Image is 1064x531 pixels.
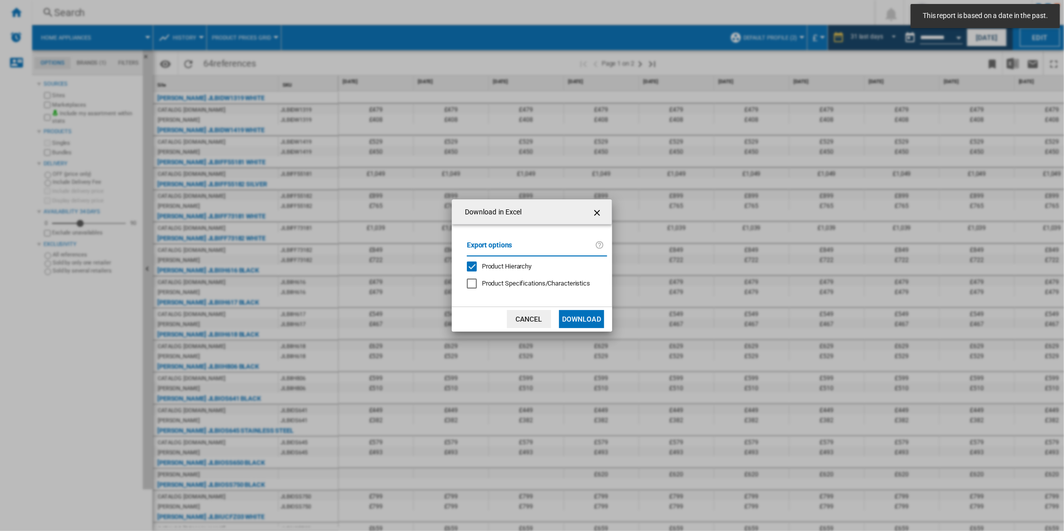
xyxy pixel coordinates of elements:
[592,207,604,219] ng-md-icon: getI18NText('BUTTONS.CLOSE_DIALOG')
[559,310,604,328] button: Download
[482,280,590,287] span: Product Specifications/Characteristics
[482,262,531,270] span: Product Hierarchy
[460,207,522,217] h4: Download in Excel
[920,11,1051,21] span: This report is based on a date in the past.
[467,239,595,258] label: Export options
[467,261,599,271] md-checkbox: Product Hierarchy
[588,202,608,222] button: getI18NText('BUTTONS.CLOSE_DIALOG')
[482,279,590,288] div: Only applies to Category View
[507,310,551,328] button: Cancel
